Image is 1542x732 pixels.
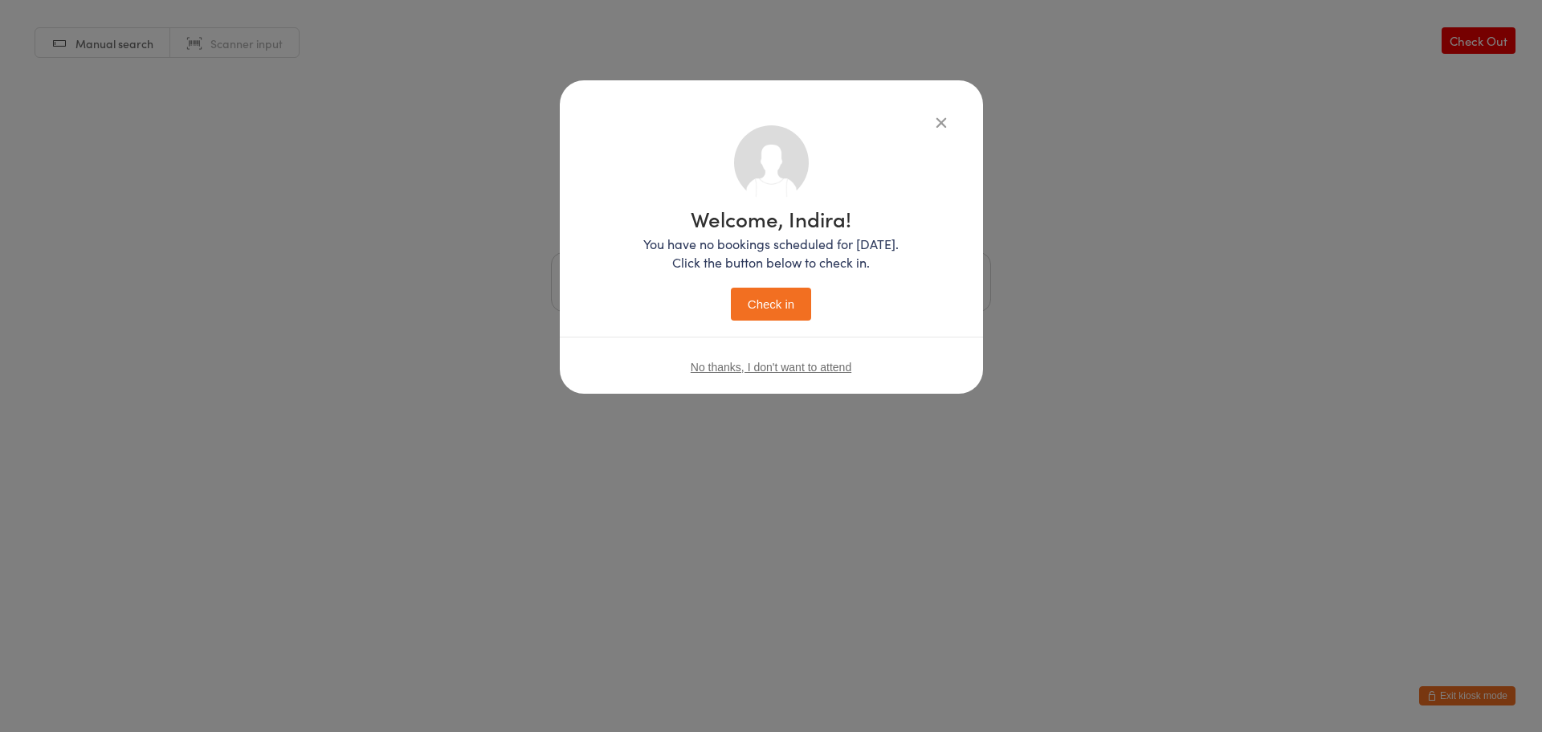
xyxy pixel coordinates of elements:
button: No thanks, I don't want to attend [691,361,851,374]
img: no_photo.png [734,125,809,200]
button: Check in [731,288,811,321]
p: You have no bookings scheduled for [DATE]. Click the button below to check in. [643,235,899,272]
h1: Welcome, Indira! [643,208,899,229]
